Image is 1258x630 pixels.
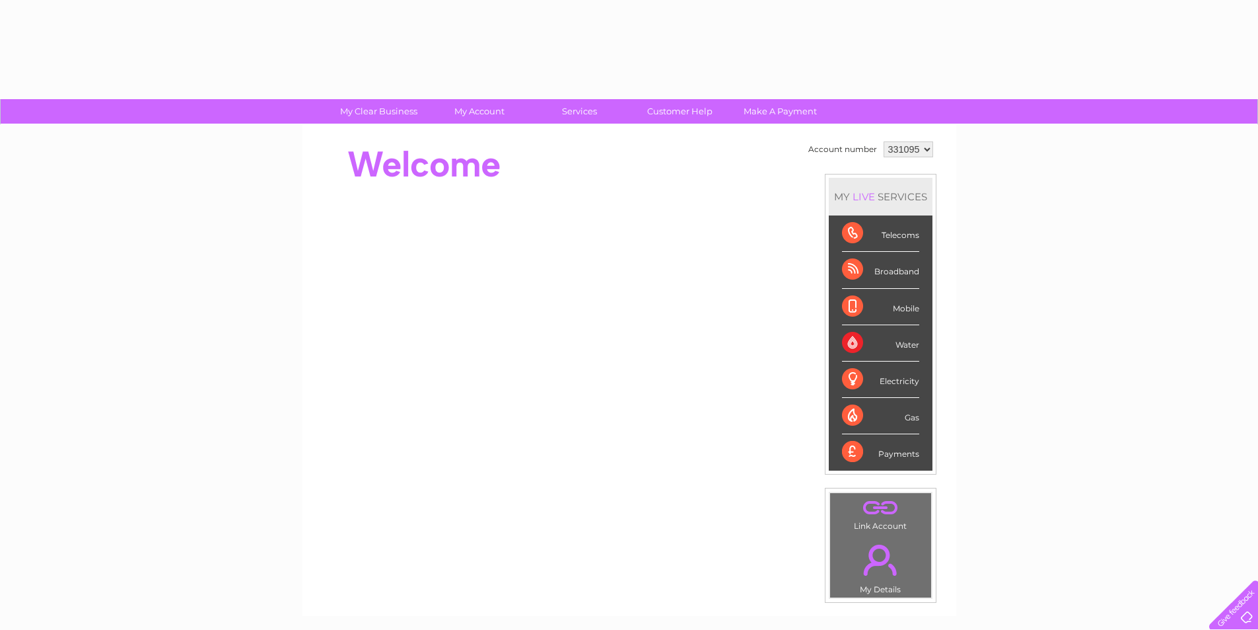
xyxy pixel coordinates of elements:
a: Services [525,99,634,124]
div: Payments [842,434,919,470]
a: Customer Help [625,99,734,124]
div: MY SERVICES [829,178,932,216]
div: Telecoms [842,216,919,252]
div: Broadband [842,252,919,288]
div: Mobile [842,289,919,325]
div: Gas [842,398,919,434]
div: LIVE [850,190,878,203]
td: Link Account [829,492,932,534]
div: Electricity [842,362,919,398]
a: . [833,537,928,583]
a: . [833,496,928,520]
a: My Account [425,99,534,124]
a: Make A Payment [726,99,835,124]
td: Account number [805,138,880,161]
td: My Details [829,533,932,598]
a: My Clear Business [324,99,433,124]
div: Water [842,325,919,362]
